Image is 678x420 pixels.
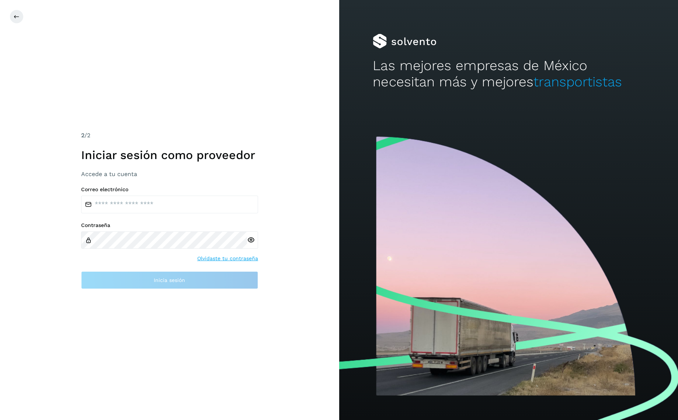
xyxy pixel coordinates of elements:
h1: Iniciar sesión como proveedor [81,148,258,162]
span: 2 [81,132,84,139]
span: transportistas [533,74,622,90]
button: Inicia sesión [81,271,258,289]
label: Contraseña [81,222,258,228]
h2: Las mejores empresas de México necesitan más y mejores [373,58,644,90]
span: Inicia sesión [154,278,185,283]
a: Olvidaste tu contraseña [197,255,258,262]
label: Correo electrónico [81,186,258,193]
div: /2 [81,131,258,140]
h3: Accede a tu cuenta [81,171,258,178]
